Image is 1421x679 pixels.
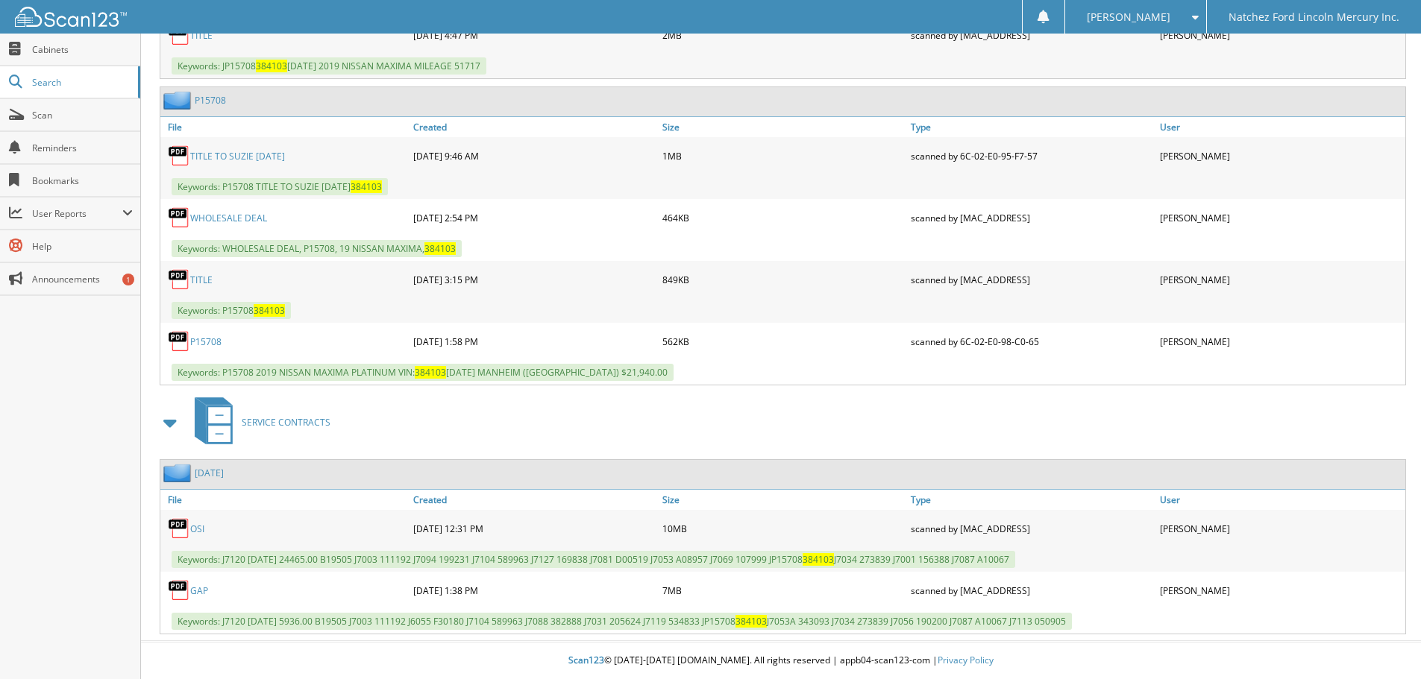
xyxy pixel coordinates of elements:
[163,464,195,482] img: folder2.png
[659,20,908,50] div: 2MB
[1156,20,1405,50] div: [PERSON_NAME]
[172,178,388,195] span: Keywords: P15708 TITLE TO SUZIE [DATE]
[32,207,122,220] span: User Reports
[172,302,291,319] span: Keywords: P15708
[141,642,1421,679] div: © [DATE]-[DATE] [DOMAIN_NAME]. All rights reserved | appb04-scan123-com |
[424,242,456,255] span: 384103
[410,265,659,294] div: [DATE] 3:15 PM
[172,240,462,257] span: Keywords: WHOLESALE DEAL, P15708, 19 NISSAN MAXIMA,
[659,141,908,171] div: 1MB
[32,240,133,253] span: Help
[168,24,190,46] img: PDF.png
[32,109,133,121] span: Scan
[256,60,287,72] span: 384103
[186,393,330,452] a: SERVICE CONTRACTS
[1156,203,1405,233] div: [PERSON_NAME]
[907,490,1156,510] a: Type
[32,43,133,56] span: Cabinets
[195,467,224,479] a: [DATE]
[168,145,190,167] img: PDF.png
[190,150,285,162] a: TITLE TO SUZIE [DATE]
[168,330,190,353] img: PDF.png
[1087,13,1170,22] span: [PERSON_NAME]
[803,553,834,566] span: 384103
[254,304,285,317] span: 384103
[410,326,659,356] div: [DATE] 1:58 PM
[410,141,659,171] div: [DATE] 9:46 AM
[242,416,330,429] span: SERVICE CONTRACTS
[1156,265,1405,294] div: [PERSON_NAME]
[410,20,659,50] div: [DATE] 4:47 PM
[172,364,674,381] span: Keywords: P15708 2019 NISSAN MAXIMA PLATINUM VIN: [DATE] MANHEIM ([GEOGRAPHIC_DATA]) $21,940.00
[907,514,1156,543] div: scanned by [MAC_ADDRESS]
[32,174,133,187] span: Bookmarks
[190,335,222,348] a: P15708
[190,274,213,286] a: TITLE
[168,579,190,601] img: PDF.png
[568,654,604,666] span: Scan123
[160,117,410,137] a: File
[938,654,994,666] a: Privacy Policy
[907,203,1156,233] div: scanned by [MAC_ADDRESS]
[410,117,659,137] a: Created
[122,274,134,285] div: 1
[659,265,908,294] div: 849KB
[659,575,908,605] div: 7MB
[410,490,659,510] a: Created
[659,203,908,233] div: 464KB
[1156,575,1405,605] div: [PERSON_NAME]
[1156,490,1405,510] a: User
[907,20,1156,50] div: scanned by [MAC_ADDRESS]
[15,7,127,27] img: scan123-logo-white.svg
[32,273,133,285] span: Announcements
[32,142,133,154] span: Reminders
[907,265,1156,294] div: scanned by [MAC_ADDRESS]
[172,613,1072,630] span: Keywords: J7120 [DATE] 5936.00 B19505 J7003 111192 J6055 F30180 J7104 589963 J7088 382888 J7031 2...
[907,326,1156,356] div: scanned by 6C-02-E0-98-C0-65
[190,29,213,42] a: TITLE
[659,117,908,137] a: Size
[190,212,267,224] a: WHOLESALE DEAL
[659,514,908,543] div: 10MB
[410,575,659,605] div: [DATE] 1:38 PM
[190,522,204,535] a: OSI
[1156,514,1405,543] div: [PERSON_NAME]
[172,551,1015,568] span: Keywords: J7120 [DATE] 24465.00 B19505 J7003 111192 J7094 199231 J7104 589963 J7127 169838 J7081 ...
[1156,117,1405,137] a: User
[410,514,659,543] div: [DATE] 12:31 PM
[168,517,190,540] img: PDF.png
[907,117,1156,137] a: Type
[1156,141,1405,171] div: [PERSON_NAME]
[410,203,659,233] div: [DATE] 2:54 PM
[163,91,195,110] img: folder2.png
[1156,326,1405,356] div: [PERSON_NAME]
[659,490,908,510] a: Size
[415,366,446,379] span: 384103
[160,490,410,510] a: File
[172,57,486,75] span: Keywords: JP15708 [DATE] 2019 NISSAN MAXIMA MILEAGE 51717
[168,268,190,291] img: PDF.png
[195,94,226,107] a: P15708
[190,584,208,597] a: GAP
[907,141,1156,171] div: scanned by 6C-02-E0-95-F7-57
[659,326,908,356] div: 562KB
[735,615,767,628] span: 384103
[168,206,190,229] img: PDF.png
[907,575,1156,605] div: scanned by [MAC_ADDRESS]
[1229,13,1399,22] span: Natchez Ford Lincoln Mercury Inc.
[32,76,131,89] span: Search
[351,180,382,193] span: 384103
